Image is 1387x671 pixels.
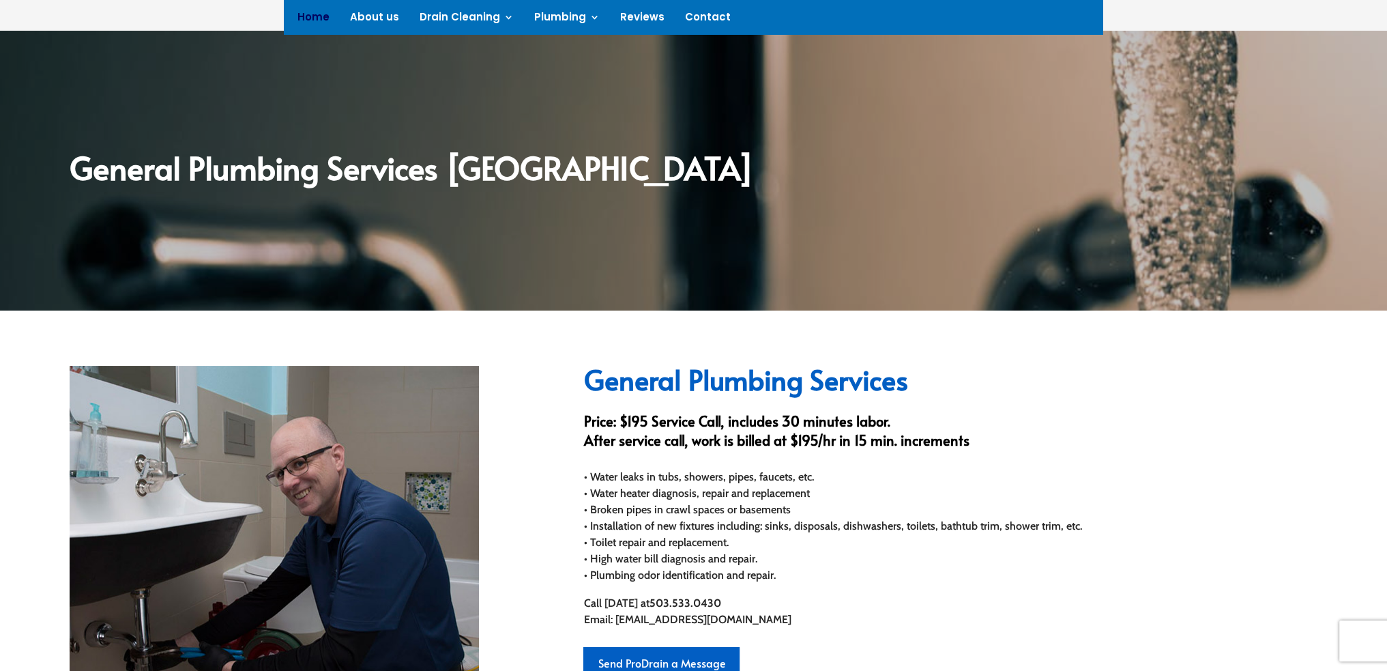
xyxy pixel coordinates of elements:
a: Reviews [620,12,665,27]
strong: 503.533.0430 [649,597,720,610]
h2: General Plumbing Services [583,366,1317,400]
a: Home [297,12,330,27]
span: Email: [EMAIL_ADDRESS][DOMAIN_NAME] [583,613,791,626]
h2: General Plumbing Services [GEOGRAPHIC_DATA] [70,152,1318,190]
div: • Water leaks in tubs, showers, pipes, faucets, etc. • Water heater diagnosis, repair and replace... [583,469,1317,584]
span: Call [DATE] at [583,597,649,610]
a: Contact [685,12,731,27]
a: Drain Cleaning [420,12,514,27]
h3: Price: $195 Service Call, includes 30 minutes labor. After service call, work is billed at $195/h... [583,412,1317,457]
a: About us [350,12,399,27]
a: Plumbing [534,12,600,27]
